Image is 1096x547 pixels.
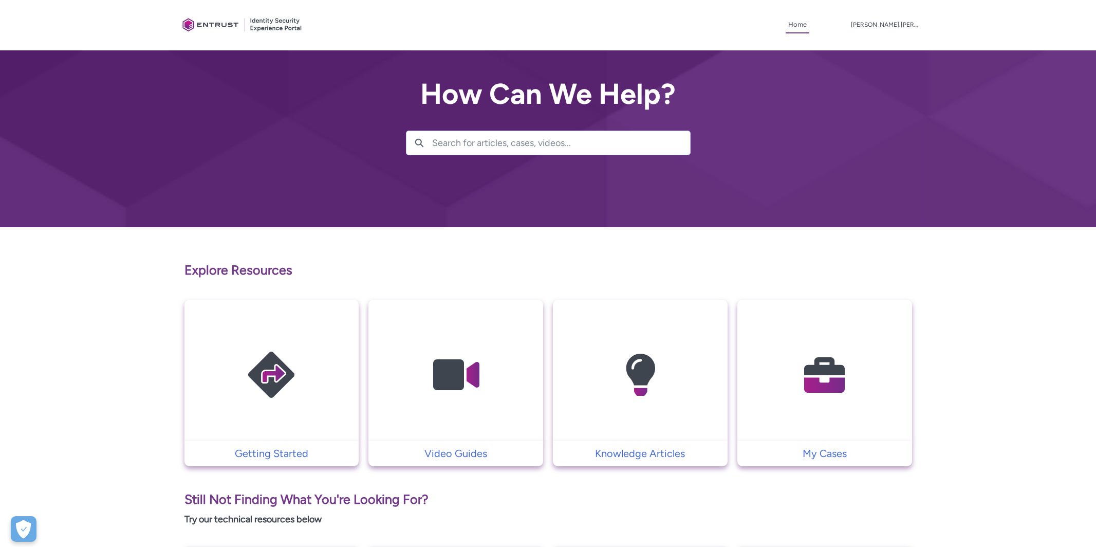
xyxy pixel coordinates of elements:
p: My Cases [742,446,907,461]
a: Home [786,17,809,33]
input: Search for articles, cases, videos... [432,131,690,155]
a: Getting Started [184,446,359,461]
img: Knowledge Articles [591,320,689,430]
img: My Cases [776,320,874,430]
h2: How Can We Help? [406,78,691,110]
a: Knowledge Articles [553,446,728,461]
img: Video Guides [407,320,505,430]
p: Explore Resources [184,261,912,280]
a: Video Guides [368,446,543,461]
p: Knowledge Articles [558,446,722,461]
img: Getting Started [222,320,320,430]
button: Search [406,131,432,155]
p: Video Guides [374,446,538,461]
p: [PERSON_NAME].[PERSON_NAME] [851,22,918,29]
p: Getting Started [190,446,354,461]
p: Still Not Finding What You're Looking For? [184,490,912,509]
a: My Cases [737,446,912,461]
button: User Profile kamil.stepniewski [850,19,918,29]
div: Cookie Preferences [11,516,36,542]
button: Open Preferences [11,516,36,542]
